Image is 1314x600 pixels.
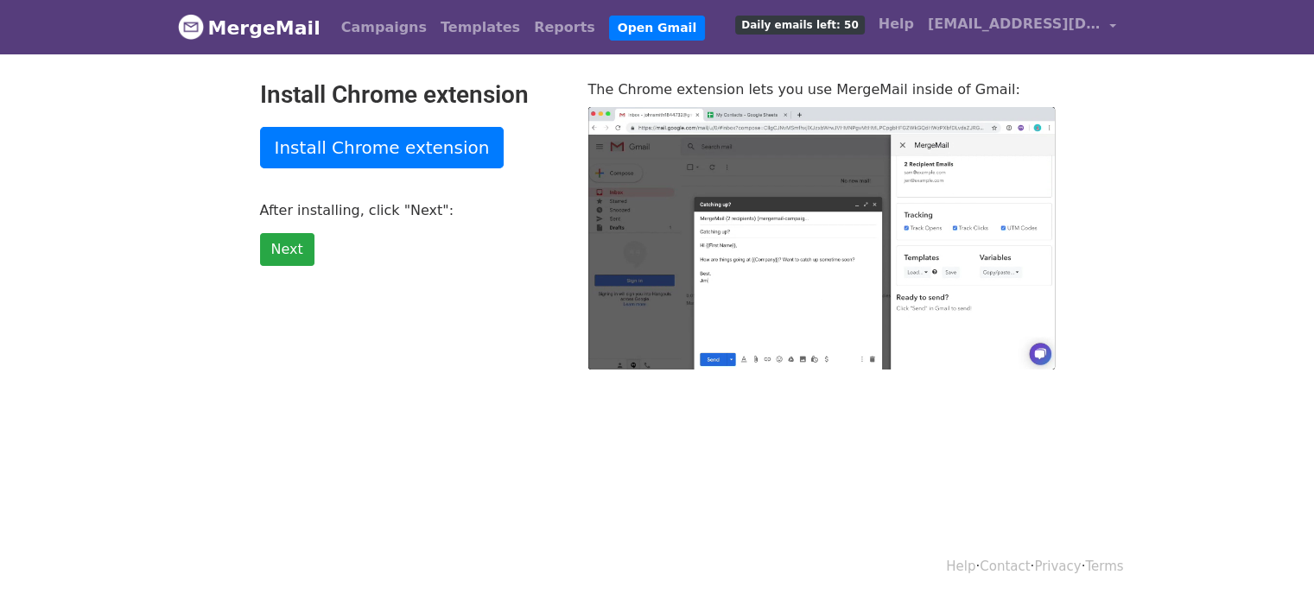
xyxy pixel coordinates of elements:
[980,559,1030,574] a: Contact
[260,127,505,168] a: Install Chrome extension
[260,201,562,219] p: After installing, click "Next":
[1228,517,1314,600] div: Chat-Widget
[928,14,1101,35] span: [EMAIL_ADDRESS][DOMAIN_NAME]
[609,16,705,41] a: Open Gmail
[434,10,527,45] a: Templates
[1085,559,1123,574] a: Terms
[921,7,1123,47] a: [EMAIL_ADDRESS][DOMAIN_NAME]
[728,7,871,41] a: Daily emails left: 50
[872,7,921,41] a: Help
[178,9,321,46] a: MergeMail
[260,233,314,266] a: Next
[1228,517,1314,600] iframe: Chat Widget
[588,80,1055,98] p: The Chrome extension lets you use MergeMail inside of Gmail:
[527,10,602,45] a: Reports
[946,559,975,574] a: Help
[178,14,204,40] img: MergeMail logo
[334,10,434,45] a: Campaigns
[735,16,864,35] span: Daily emails left: 50
[1034,559,1081,574] a: Privacy
[260,80,562,110] h2: Install Chrome extension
